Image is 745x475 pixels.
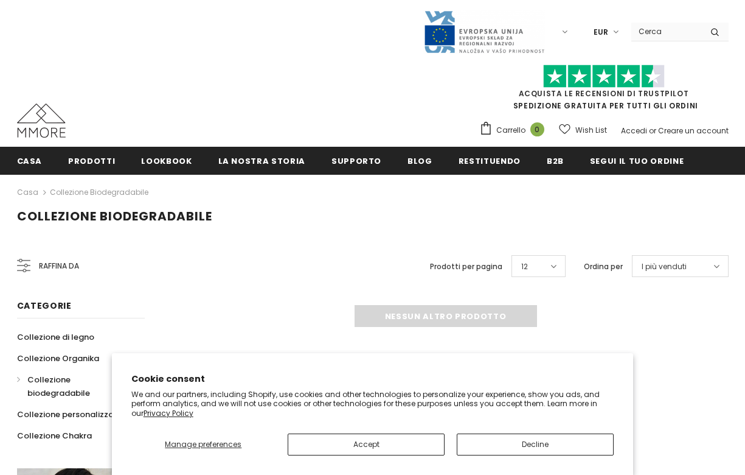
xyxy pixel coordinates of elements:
[27,374,90,399] span: Collezione biodegradabile
[218,155,305,167] span: La nostra storia
[17,331,94,343] span: Collezione di legno
[39,259,79,273] span: Raffina da
[519,88,689,99] a: Acquista le recensioni di TrustPilot
[649,125,656,136] span: or
[479,121,550,139] a: Carrello 0
[131,390,614,418] p: We and our partners, including Shopify, use cookies and other technologies to personalize your ex...
[141,155,192,167] span: Lookbook
[17,404,123,425] a: Collezione personalizzata
[17,430,92,442] span: Collezione Chakra
[590,147,684,174] a: Segui il tuo ordine
[68,147,115,174] a: Prodotti
[131,434,275,456] button: Manage preferences
[331,147,381,174] a: supporto
[17,348,99,369] a: Collezione Organika
[407,155,432,167] span: Blog
[479,70,729,111] span: SPEDIZIONE GRATUITA PER TUTTI GLI ORDINI
[423,26,545,37] a: Javni Razpis
[631,23,701,40] input: Search Site
[50,187,148,197] a: Collezione biodegradabile
[17,300,72,312] span: Categorie
[17,353,99,364] span: Collezione Organika
[17,155,43,167] span: Casa
[584,261,623,273] label: Ordina per
[331,155,381,167] span: supporto
[457,434,614,456] button: Decline
[594,26,608,38] span: EUR
[575,124,607,136] span: Wish List
[131,373,614,385] h2: Cookie consent
[547,147,564,174] a: B2B
[621,125,647,136] a: Accedi
[288,434,445,456] button: Accept
[459,147,521,174] a: Restituendo
[17,147,43,174] a: Casa
[218,147,305,174] a: La nostra storia
[590,155,684,167] span: Segui il tuo ordine
[547,155,564,167] span: B2B
[17,326,94,348] a: Collezione di legno
[530,122,544,136] span: 0
[496,124,525,136] span: Carrello
[17,185,38,200] a: Casa
[17,208,212,225] span: Collezione biodegradabile
[423,10,545,54] img: Javni Razpis
[430,261,502,273] label: Prodotti per pagina
[459,155,521,167] span: Restituendo
[68,155,115,167] span: Prodotti
[141,147,192,174] a: Lookbook
[144,408,193,418] a: Privacy Policy
[17,425,92,446] a: Collezione Chakra
[17,104,66,138] img: Casi MMORE
[407,147,432,174] a: Blog
[17,409,123,420] span: Collezione personalizzata
[165,439,241,449] span: Manage preferences
[17,369,131,404] a: Collezione biodegradabile
[559,119,607,141] a: Wish List
[543,65,665,88] img: Fidati di Pilot Stars
[642,261,687,273] span: I più venduti
[658,125,729,136] a: Creare un account
[521,261,528,273] span: 12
